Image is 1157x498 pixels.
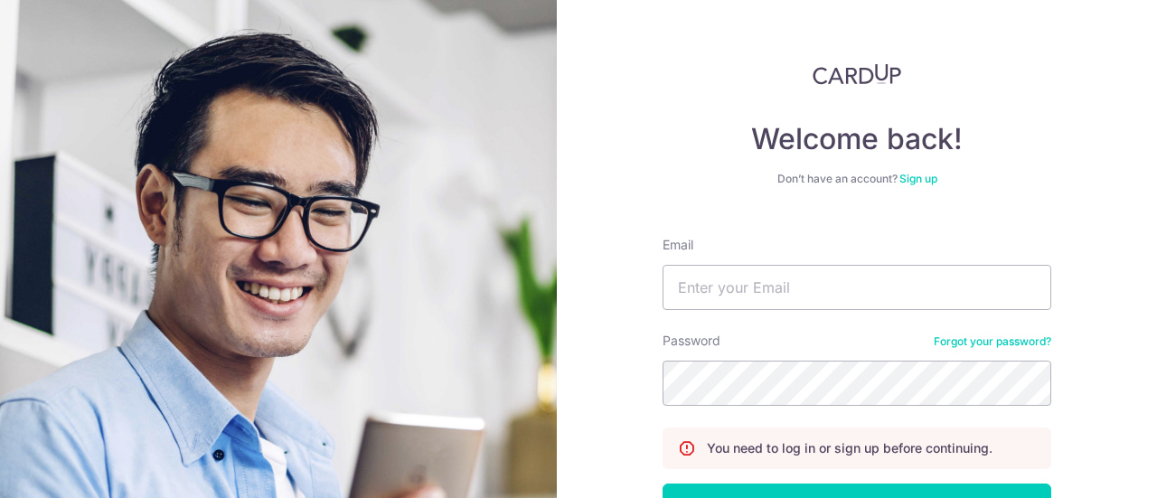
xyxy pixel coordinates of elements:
[663,121,1051,157] h4: Welcome back!
[663,265,1051,310] input: Enter your Email
[813,63,901,85] img: CardUp Logo
[663,236,693,254] label: Email
[663,332,720,350] label: Password
[663,172,1051,186] div: Don’t have an account?
[899,172,937,185] a: Sign up
[707,439,992,457] p: You need to log in or sign up before continuing.
[934,334,1051,349] a: Forgot your password?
